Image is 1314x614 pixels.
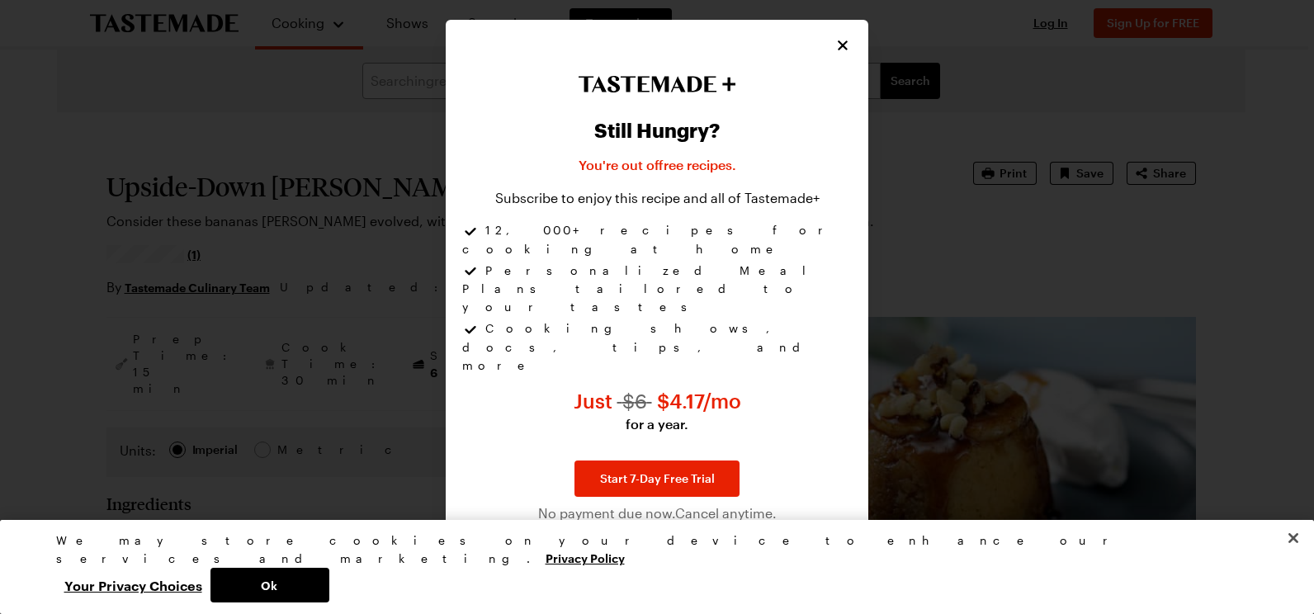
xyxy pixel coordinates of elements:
[462,262,852,319] li: Personalized Meal Plans tailored to your tastes
[574,460,740,497] a: Start 7-Day Free Trial
[574,388,741,434] p: Just $4.17 per month for a year instead of $6
[546,550,625,565] a: More information about your privacy, opens in a new tab
[578,76,736,92] img: Tastemade+
[495,188,820,208] p: Subscribe to enjoy this recipe and all of Tastemade+
[56,568,210,602] button: Your Privacy Choices
[617,389,652,413] span: $ 6
[1275,520,1312,556] button: Close
[834,36,852,54] button: Close
[56,531,1245,602] div: Privacy
[600,470,715,487] span: Start 7-Day Free Trial
[574,389,741,413] span: Just $ 4.17 /mo
[462,319,852,374] li: Cooking shows, docs, tips, and more
[210,568,329,602] button: Ok
[594,119,720,142] h2: Still Hungry?
[462,221,852,261] li: 12,000+ recipes for cooking at home
[579,155,736,175] p: You're out of free recipes .
[538,503,777,523] span: No payment due now. Cancel anytime.
[56,531,1245,568] div: We may store cookies on your device to enhance our services and marketing.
